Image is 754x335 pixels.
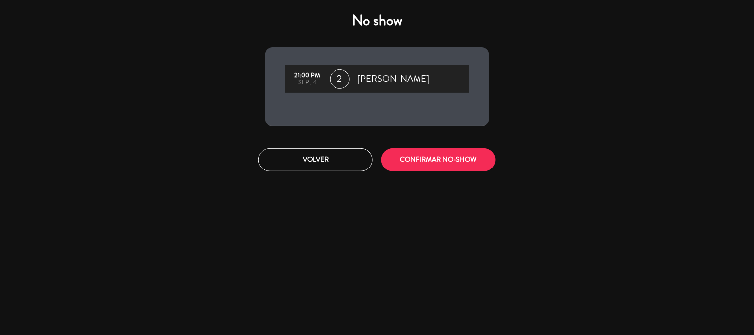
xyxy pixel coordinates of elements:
[258,148,373,171] button: Volver
[381,148,496,171] button: CONFIRMAR NO-SHOW
[290,79,325,86] div: sep., 4
[330,69,350,89] span: 2
[265,12,489,30] h4: No show
[358,72,430,86] span: [PERSON_NAME]
[290,72,325,79] div: 21:00 PM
